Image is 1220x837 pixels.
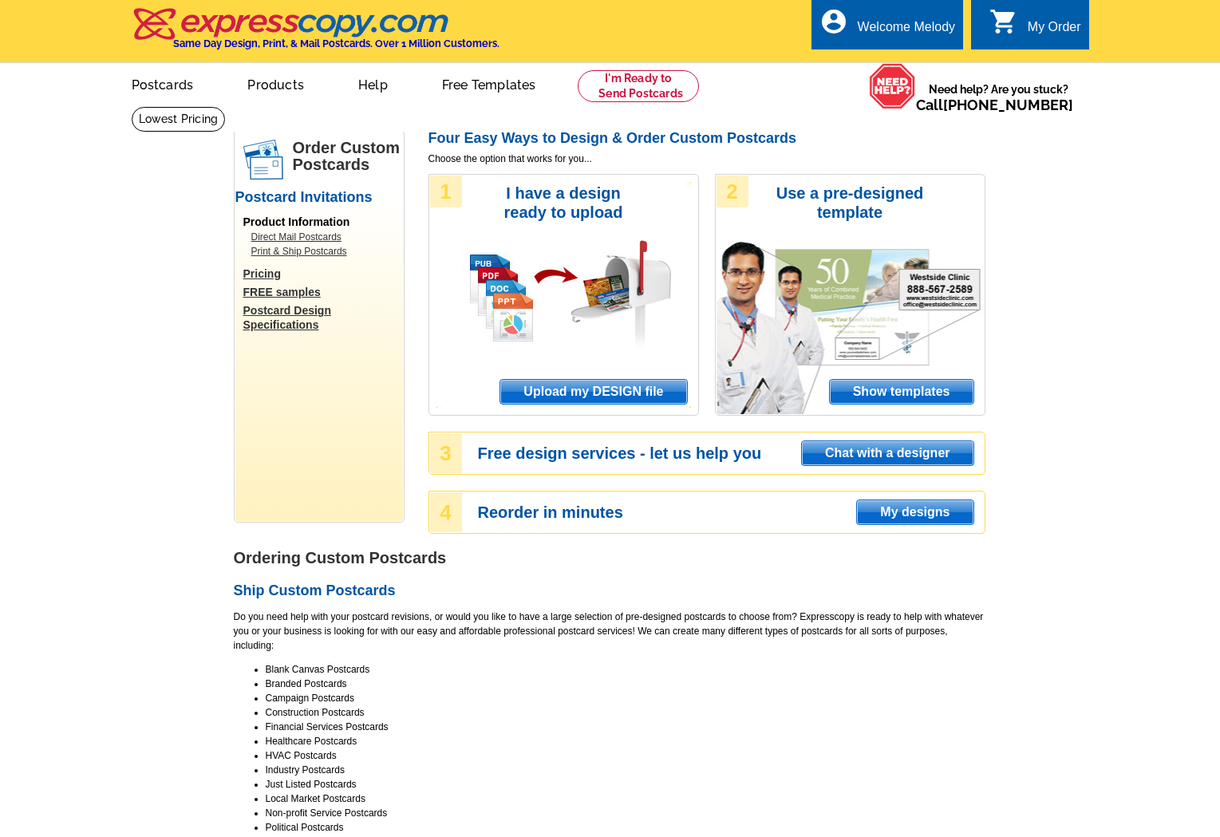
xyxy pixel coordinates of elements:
[266,792,985,806] li: Local Market Postcards
[106,65,219,102] a: Postcards
[417,65,562,102] a: Free Templates
[266,748,985,763] li: HVAC Postcards
[243,215,350,228] span: Product Information
[266,734,985,748] li: Healthcare Postcards
[500,380,686,404] span: Upload my DESIGN file
[266,662,985,677] li: Blank Canvas Postcards
[478,446,984,460] h3: Free design services - let us help you
[266,777,985,792] li: Just Listed Postcards
[234,549,447,567] strong: Ordering Custom Postcards
[869,63,916,109] img: help
[478,505,984,519] h3: Reorder in minutes
[830,380,973,404] span: Show templates
[266,763,985,777] li: Industry Postcards
[428,152,985,166] span: Choose the option that works for you...
[943,97,1073,113] a: [PHONE_NUMBER]
[266,691,985,705] li: Campaign Postcards
[266,820,985,835] li: Political Postcards
[856,499,973,525] a: My designs
[499,379,687,405] a: Upload my DESIGN file
[717,176,748,207] div: 2
[251,230,395,244] a: Direct Mail Postcards
[916,97,1073,113] span: Call
[989,7,1018,36] i: shopping_cart
[234,582,985,600] h2: Ship Custom Postcards
[428,130,985,148] h2: Four Easy Ways to Design & Order Custom Postcards
[333,65,413,102] a: Help
[243,140,283,180] img: postcards.png
[266,720,985,734] li: Financial Services Postcards
[482,184,646,222] h3: I have a design ready to upload
[1028,20,1081,42] div: My Order
[132,19,499,49] a: Same Day Design, Print, & Mail Postcards. Over 1 Million Customers.
[251,244,395,259] a: Print & Ship Postcards
[266,705,985,720] li: Construction Postcards
[173,38,499,49] h4: Same Day Design, Print, & Mail Postcards. Over 1 Million Customers.
[243,285,403,299] a: FREE samples
[916,81,1081,113] span: Need help? Are you stuck?
[430,492,462,532] div: 4
[243,303,403,332] a: Postcard Design Specifications
[243,266,403,281] a: Pricing
[802,441,973,465] span: Chat with a designer
[989,18,1081,38] a: shopping_cart My Order
[430,176,462,207] div: 1
[857,500,973,524] span: My designs
[858,20,955,42] div: Welcome Melody
[768,184,932,222] h3: Use a pre-designed template
[222,65,330,102] a: Products
[234,610,985,653] p: Do you need help with your postcard revisions, or would you like to have a large selection of pre...
[801,440,973,466] a: Chat with a designer
[235,189,403,207] h2: Postcard Invitations
[293,140,403,173] h1: Order Custom Postcards
[819,7,848,36] i: account_circle
[266,677,985,691] li: Branded Postcards
[266,806,985,820] li: Non-profit Service Postcards
[430,433,462,473] div: 3
[829,379,974,405] a: Show templates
